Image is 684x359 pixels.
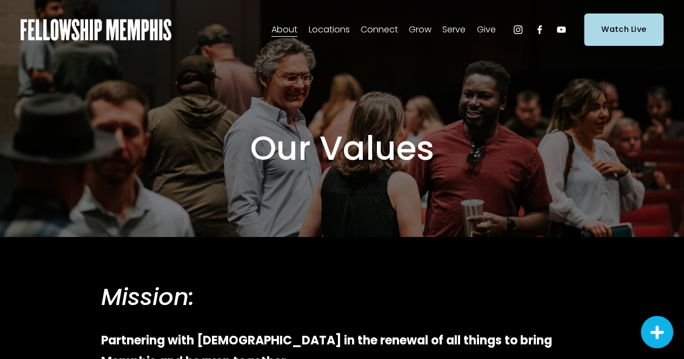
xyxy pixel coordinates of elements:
a: folder dropdown [476,21,495,38]
em: Mission: [101,281,195,313]
a: Facebook [534,24,545,35]
a: folder dropdown [409,21,431,38]
a: Watch Live [584,13,663,45]
a: YouTube [556,24,567,35]
img: Fellowship Memphis [21,19,171,40]
span: Serve [442,22,466,38]
span: Grow [409,22,431,38]
span: Locations [308,22,349,38]
a: folder dropdown [442,21,466,38]
a: folder dropdown [271,21,297,38]
span: Give [476,22,495,38]
a: folder dropdown [361,21,398,38]
span: About [271,22,297,38]
a: folder dropdown [308,21,349,38]
h1: Our Values [101,128,583,169]
span: Connect [361,22,398,38]
a: Instagram [513,24,523,35]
